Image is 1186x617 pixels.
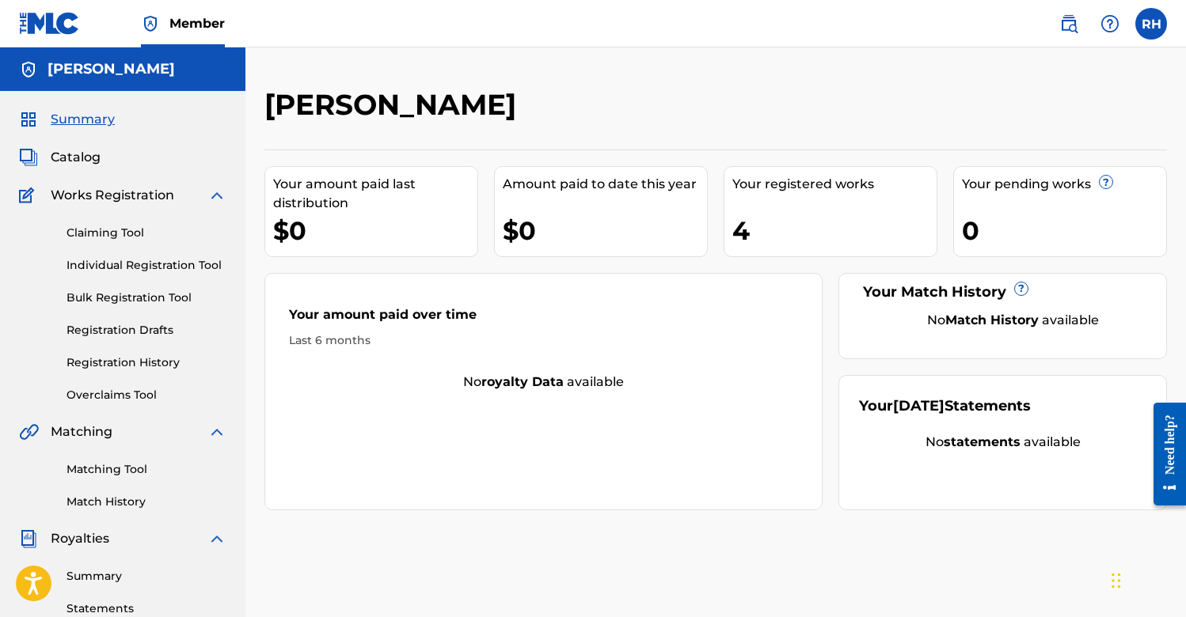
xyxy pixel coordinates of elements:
iframe: Chat Widget [1107,541,1186,617]
img: search [1059,14,1078,33]
a: Statements [67,600,226,617]
div: Your Statements [859,396,1031,417]
a: Summary [67,568,226,585]
a: Registration History [67,354,226,371]
span: Catalog [51,148,101,167]
a: Overclaims Tool [67,387,226,403]
div: No available [879,311,1146,330]
span: [DATE] [893,397,945,414]
div: 4 [732,213,937,248]
img: Matching [19,422,39,441]
div: No available [265,373,822,392]
a: Individual Registration Tool [67,257,226,274]
span: Member [169,14,225,32]
div: Last 6 months [289,332,798,349]
img: Top Rightsholder [141,14,160,33]
img: Royalties [19,529,38,548]
img: Accounts [19,60,38,79]
span: ? [1100,176,1112,188]
div: Your amount paid over time [289,305,798,332]
img: expand [207,529,226,548]
strong: royalty data [481,374,564,389]
img: help [1100,14,1119,33]
span: Royalties [51,529,109,548]
img: Catalog [19,148,38,167]
img: expand [207,186,226,205]
h5: Ray Wylie Hubbard [48,60,175,78]
div: Help [1094,8,1126,40]
strong: statements [944,434,1021,449]
a: Registration Drafts [67,322,226,339]
div: Drag [1112,557,1121,604]
img: Works Registration [19,186,40,205]
div: $0 [273,213,477,248]
span: Matching [51,422,112,441]
div: 0 [962,213,1166,248]
div: $0 [503,213,707,248]
span: Works Registration [51,186,174,205]
a: Matching Tool [67,461,226,478]
div: Your pending works [962,175,1166,194]
span: Summary [51,110,115,129]
a: Claiming Tool [67,225,226,241]
div: Amount paid to date this year [503,175,707,194]
strong: Match History [945,312,1039,327]
img: MLC Logo [19,12,80,35]
div: User Menu [1135,8,1167,40]
a: CatalogCatalog [19,148,101,167]
img: Summary [19,110,38,129]
img: expand [207,422,226,441]
div: Your Match History [859,282,1146,303]
span: ? [1015,282,1028,295]
div: Your amount paid last distribution [273,175,477,213]
div: Your registered works [732,175,937,194]
a: SummarySummary [19,110,115,129]
iframe: Resource Center [1142,389,1186,520]
a: Match History [67,494,226,510]
h2: [PERSON_NAME] [264,87,524,123]
a: Public Search [1053,8,1085,40]
a: Bulk Registration Tool [67,290,226,306]
div: No available [859,433,1146,452]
